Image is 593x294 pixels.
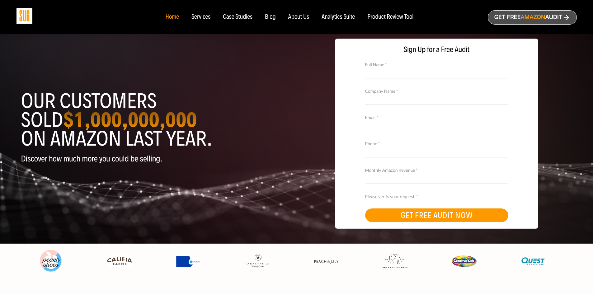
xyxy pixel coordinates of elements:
[176,256,201,267] img: Express Water
[63,107,197,133] strong: $1,000,000,000
[288,14,309,21] a: About Us
[107,255,132,268] img: Califia Farms
[21,154,292,163] p: Discover how much more you could be selling.
[488,10,577,25] a: Get freeAmazonAudit
[365,61,508,68] label: Full Name *
[520,255,545,268] img: Quest Nutriton
[365,114,508,121] label: Email *
[365,193,508,200] label: Please verify your request. *
[365,208,508,222] button: GET FREE AUDIT NOW
[265,14,276,21] a: Blog
[21,92,292,148] h1: Our customers sold on Amazon last year.
[383,254,407,268] img: Drunk Elephant
[367,14,413,21] a: Product Review Tool
[365,167,508,174] label: Monthly Amazon Revenue *
[341,45,532,54] span: Sign Up for a Free Audit
[365,94,508,105] input: Company Name *
[365,120,508,131] input: Email *
[38,249,63,273] img: Peach Slices
[165,14,179,21] a: Home
[365,88,508,95] label: Company Name *
[223,14,252,21] a: Case Studies
[520,14,545,21] span: Amazon
[191,14,210,21] a: Services
[365,147,508,157] input: Contact Number *
[322,14,355,21] a: Analytics Suite
[16,8,32,24] img: Sug
[365,140,508,147] label: Phone *
[314,259,339,264] img: Peach & Lily
[245,254,270,268] img: Anastasia Beverly Hills
[452,255,477,267] img: Creative Kids
[365,173,508,184] input: Monthly Amazon Revenue *
[365,67,508,78] input: Full Name *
